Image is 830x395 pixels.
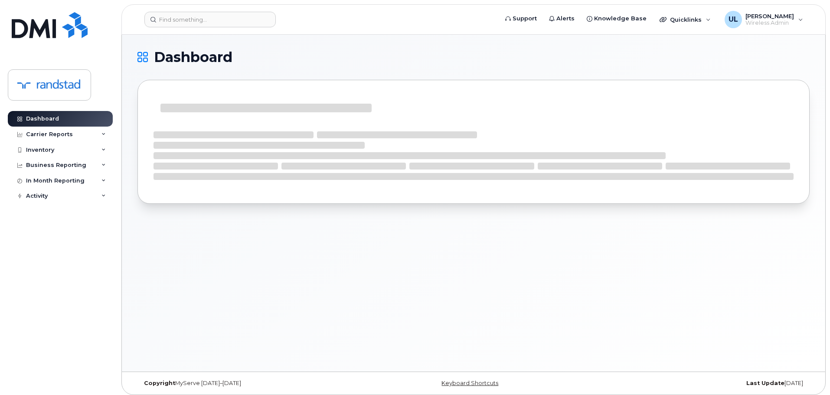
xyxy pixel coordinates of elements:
div: MyServe [DATE]–[DATE] [137,380,362,387]
strong: Copyright [144,380,175,386]
a: Keyboard Shortcuts [441,380,498,386]
div: [DATE] [585,380,810,387]
span: Dashboard [154,51,232,64]
strong: Last Update [746,380,784,386]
